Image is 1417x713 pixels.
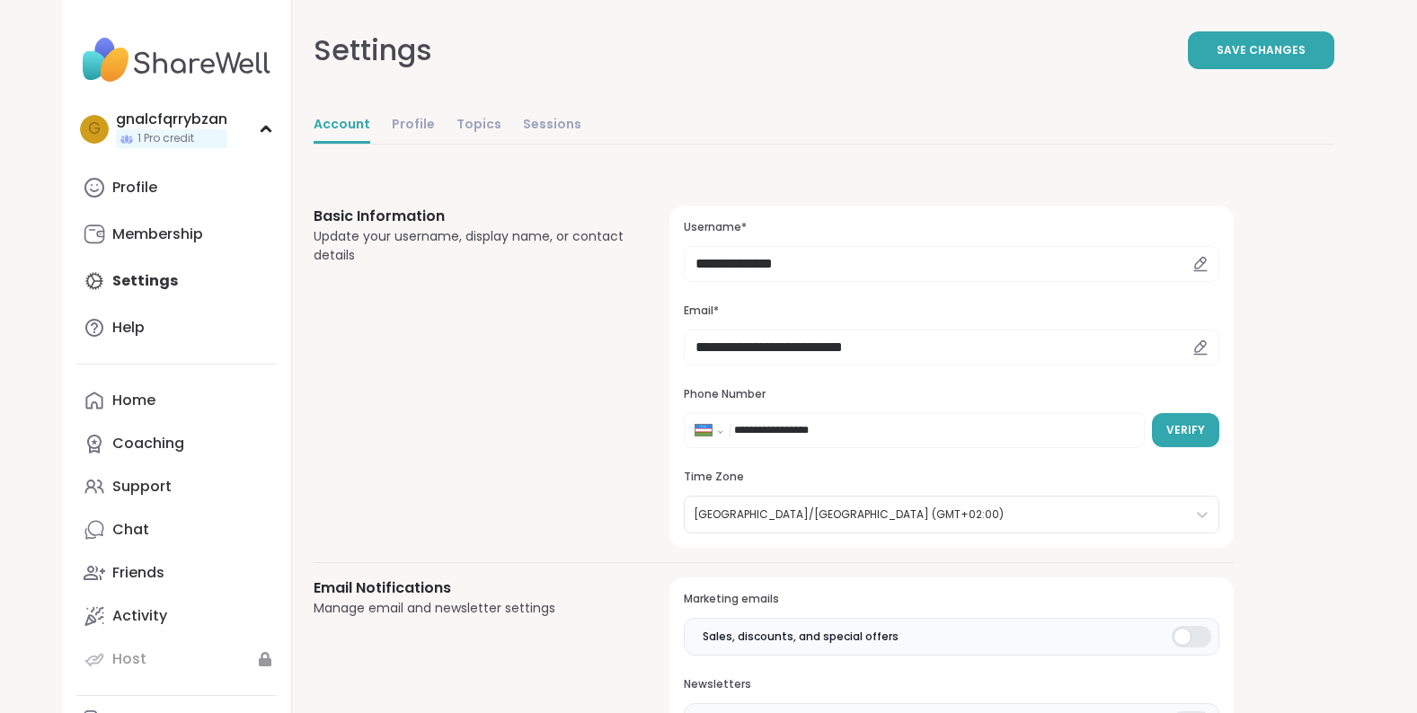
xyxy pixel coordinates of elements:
[1166,422,1205,438] span: Verify
[314,206,627,227] h3: Basic Information
[76,29,277,92] img: ShareWell Nav Logo
[1217,42,1306,58] span: Save Changes
[314,108,370,144] a: Account
[112,477,172,497] div: Support
[684,304,1218,319] h3: Email*
[116,110,227,129] div: gnalcfqrrybzan
[76,638,277,681] a: Host
[314,227,627,265] div: Update your username, display name, or contact details
[112,606,167,626] div: Activity
[112,391,155,410] div: Home
[703,629,899,645] span: Sales, discounts, and special offers
[112,224,203,244] div: Membership
[76,306,277,349] a: Help
[76,213,277,256] a: Membership
[314,577,627,599] h3: Email Notifications
[112,563,164,583] div: Friends
[76,379,277,422] a: Home
[684,592,1218,607] h3: Marketing emails
[76,166,277,209] a: Profile
[684,220,1218,235] h3: Username*
[1188,31,1334,69] button: Save Changes
[684,387,1218,402] h3: Phone Number
[684,677,1218,692] h3: Newsletters
[684,470,1218,485] h3: Time Zone
[76,594,277,638] a: Activity
[112,520,149,540] div: Chat
[112,434,184,453] div: Coaching
[88,118,101,141] span: g
[76,508,277,551] a: Chat
[1152,413,1219,447] button: Verify
[137,131,194,146] span: 1 Pro credit
[112,649,146,669] div: Host
[392,108,435,144] a: Profile
[76,422,277,465] a: Coaching
[76,551,277,594] a: Friends
[523,108,581,144] a: Sessions
[314,599,627,618] div: Manage email and newsletter settings
[314,29,432,72] div: Settings
[76,465,277,508] a: Support
[112,178,157,198] div: Profile
[456,108,501,144] a: Topics
[112,318,145,338] div: Help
